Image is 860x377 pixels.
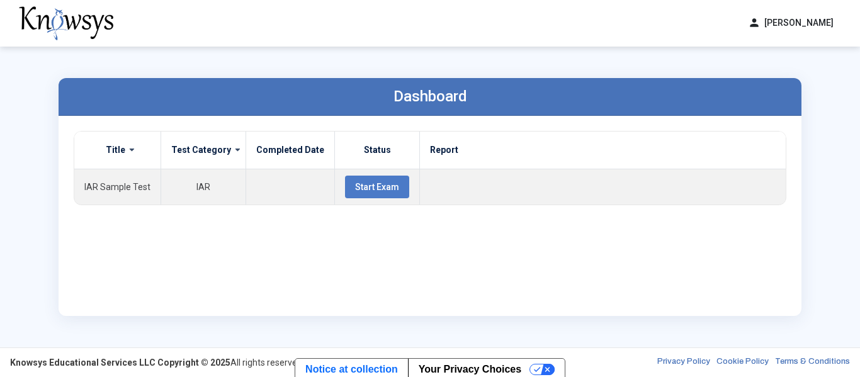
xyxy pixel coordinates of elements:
[106,144,125,155] label: Title
[171,144,231,155] label: Test Category
[420,132,786,169] th: Report
[161,169,246,205] td: IAR
[256,144,324,155] label: Completed Date
[716,356,769,369] a: Cookie Policy
[10,357,230,368] strong: Knowsys Educational Services LLC Copyright © 2025
[345,176,409,198] button: Start Exam
[10,356,304,369] div: All rights reserved.
[19,6,113,40] img: knowsys-logo.png
[775,356,850,369] a: Terms & Conditions
[740,13,841,33] button: person[PERSON_NAME]
[393,87,467,105] label: Dashboard
[355,182,399,192] span: Start Exam
[657,356,710,369] a: Privacy Policy
[74,169,161,205] td: IAR Sample Test
[335,132,420,169] th: Status
[748,16,761,30] span: person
